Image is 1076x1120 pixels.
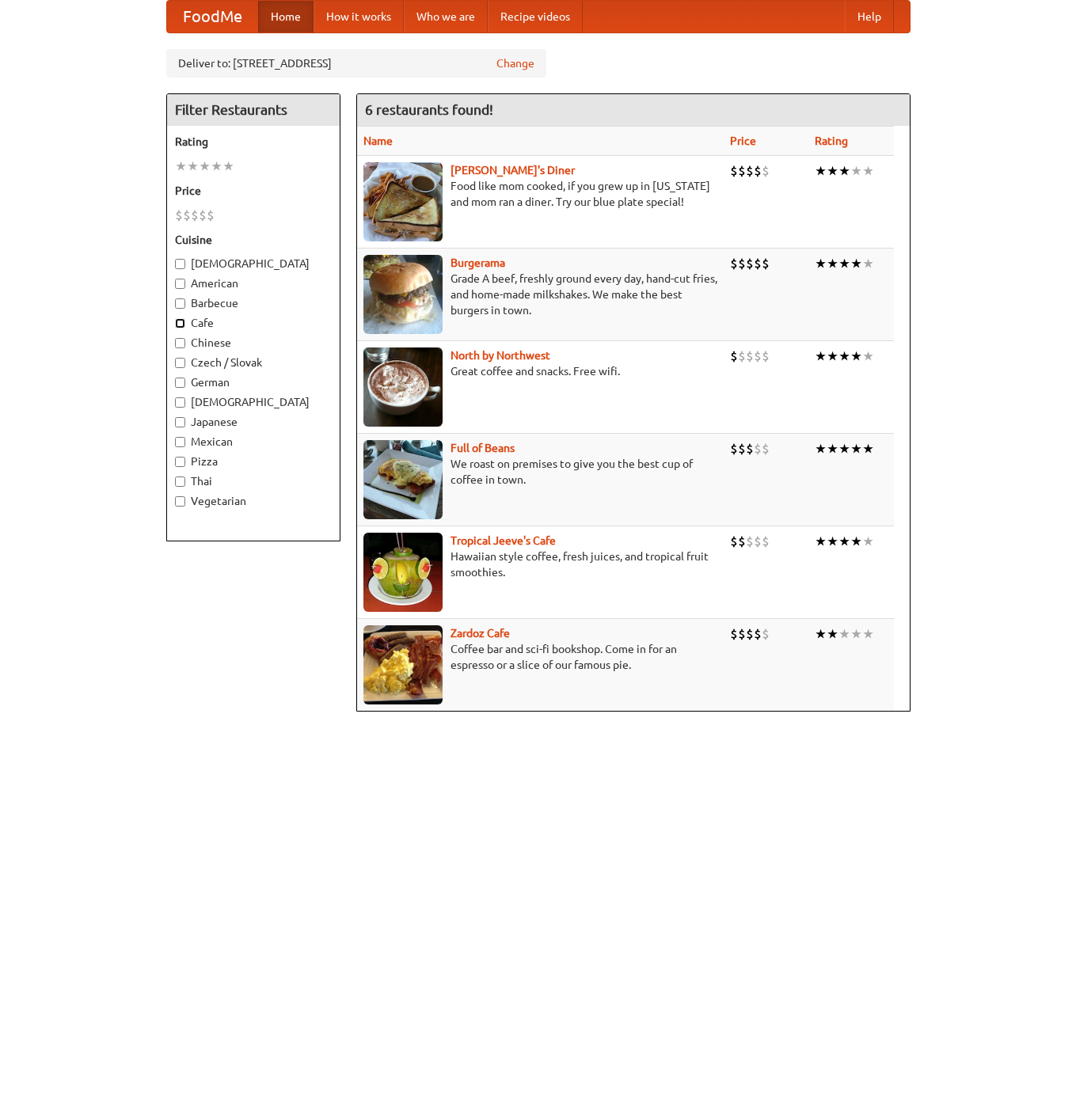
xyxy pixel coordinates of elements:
[850,533,862,550] li: ★
[762,162,770,180] li: $
[827,162,838,180] li: ★
[175,358,185,368] input: Czech / Slovak
[175,434,332,450] label: Mexican
[175,259,185,269] input: [DEMOGRAPHIC_DATA]
[730,625,738,643] li: $
[363,533,443,612] img: jeeves.jpg
[496,55,534,71] a: Change
[862,255,874,272] li: ★
[746,440,754,457] li: $
[451,627,510,640] a: Zardoz Cafe
[363,135,393,147] a: Name
[488,1,583,32] a: Recipe videos
[815,533,827,550] li: ★
[862,162,874,180] li: ★
[815,440,827,457] li: ★
[175,256,332,271] label: [DEMOGRAPHIC_DATA]
[827,625,838,643] li: ★
[838,533,850,550] li: ★
[175,275,332,291] label: American
[754,625,762,643] li: $
[175,374,332,390] label: German
[404,1,488,32] a: Who we are
[730,533,738,550] li: $
[815,347,827,365] li: ★
[838,625,850,643] li: ★
[175,414,332,430] label: Japanese
[187,158,199,175] li: ★
[746,625,754,643] li: $
[363,178,717,210] p: Food like mom cooked, if you grew up in [US_STATE] and mom ran a diner. Try our blue plate special!
[738,347,746,365] li: $
[175,457,185,467] input: Pizza
[762,533,770,550] li: $
[762,625,770,643] li: $
[738,533,746,550] li: $
[762,347,770,365] li: $
[175,232,332,248] h5: Cuisine
[738,255,746,272] li: $
[363,456,717,488] p: We roast on premises to give you the best cup of coffee in town.
[451,164,575,177] a: [PERSON_NAME]'s Diner
[191,207,199,224] li: $
[862,440,874,457] li: ★
[363,363,717,379] p: Great coffee and snacks. Free wifi.
[730,135,756,147] a: Price
[754,162,762,180] li: $
[827,255,838,272] li: ★
[175,338,185,348] input: Chinese
[175,183,332,199] h5: Price
[762,255,770,272] li: $
[175,134,332,150] h5: Rating
[451,442,515,454] b: Full of Beans
[754,533,762,550] li: $
[175,454,332,469] label: Pizza
[363,549,717,580] p: Hawaiian style coffee, fresh juices, and tropical fruit smoothies.
[207,207,215,224] li: $
[738,440,746,457] li: $
[850,625,862,643] li: ★
[730,347,738,365] li: $
[222,158,234,175] li: ★
[451,349,550,362] b: North by Northwest
[838,440,850,457] li: ★
[838,162,850,180] li: ★
[363,641,717,673] p: Coffee bar and sci-fi bookshop. Come in for an espresso or a slice of our famous pie.
[754,347,762,365] li: $
[815,625,827,643] li: ★
[451,534,556,547] a: Tropical Jeeve's Cafe
[363,162,443,241] img: sallys.jpg
[746,347,754,365] li: $
[314,1,404,32] a: How it works
[850,347,862,365] li: ★
[365,102,493,117] ng-pluralize: 6 restaurants found!
[199,158,211,175] li: ★
[738,162,746,180] li: $
[754,440,762,457] li: $
[258,1,314,32] a: Home
[730,255,738,272] li: $
[862,533,874,550] li: ★
[838,255,850,272] li: ★
[363,255,443,334] img: burgerama.jpg
[451,256,505,269] a: Burgerama
[827,533,838,550] li: ★
[862,625,874,643] li: ★
[850,255,862,272] li: ★
[827,440,838,457] li: ★
[175,473,332,489] label: Thai
[730,440,738,457] li: $
[175,394,332,410] label: [DEMOGRAPHIC_DATA]
[175,295,332,311] label: Barbecue
[827,347,838,365] li: ★
[175,496,185,507] input: Vegetarian
[175,315,332,331] label: Cafe
[167,94,340,126] h4: Filter Restaurants
[363,440,443,519] img: beans.jpg
[175,207,183,224] li: $
[862,347,874,365] li: ★
[850,440,862,457] li: ★
[363,625,443,704] img: zardoz.jpg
